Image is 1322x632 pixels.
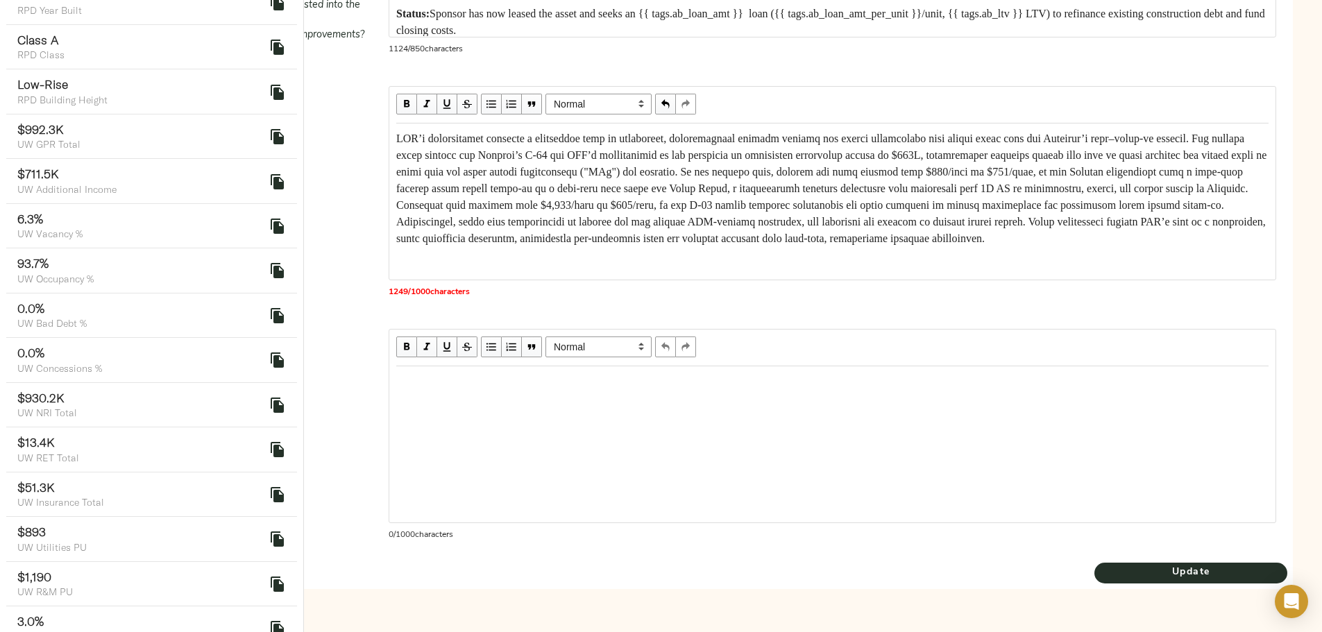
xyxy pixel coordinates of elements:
[261,165,294,198] button: delete
[261,299,294,332] button: delete
[522,94,542,114] button: Blockquote
[17,272,264,286] p: UW Occupancy %
[269,352,286,368] svg: Copy tag to clipboard
[17,451,264,465] p: UW RET Total
[17,3,264,17] p: RPD Year Built
[17,316,264,330] p: UW Bad Debt %
[545,94,652,114] span: Normal
[269,307,286,324] svg: Copy tag to clipboard
[261,343,294,377] button: delete
[17,479,55,495] strong: $51.3K
[502,94,522,114] button: OL
[17,211,43,227] strong: 6.3%
[676,94,696,114] button: Redo
[389,286,1276,298] p: 1249 / 1000 characters
[261,567,294,601] button: delete
[17,48,264,62] p: RPD Class
[261,478,294,511] button: delete
[269,173,286,190] svg: Copy tag to clipboard
[261,76,294,109] button: delete
[269,531,286,547] svg: Copy tag to clipboard
[17,613,44,629] strong: 3.0%
[261,31,294,64] button: delete
[390,124,1275,253] div: Edit text
[502,336,522,357] button: OL
[17,32,58,48] strong: Class A
[17,361,264,375] p: UW Concessions %
[269,441,286,458] svg: Copy tag to clipboard
[396,94,417,114] button: Bold
[457,336,477,357] button: Strikethrough
[269,397,286,413] svg: Copy tag to clipboard
[17,390,65,406] strong: $930.2K
[17,166,59,182] strong: $711.5K
[417,94,437,114] button: Italic
[545,94,652,114] select: Block type
[269,128,286,145] svg: Copy tag to clipboard
[261,522,294,556] button: delete
[269,84,286,101] svg: Copy tag to clipboard
[261,254,294,287] button: delete
[389,529,1276,541] p: 0 / 1000 characters
[17,121,64,137] strong: $992.3K
[437,336,457,357] button: Underline
[17,585,264,599] p: UW R&M PU
[417,336,437,357] button: Italic
[396,336,417,357] button: Bold
[545,336,652,357] select: Block type
[1094,563,1287,583] button: Update
[17,495,264,509] p: UW Insurance Total
[17,569,51,585] strong: $1,190
[437,94,457,114] button: Underline
[17,345,44,361] strong: 0.0%
[261,388,294,422] button: delete
[269,576,286,592] svg: Copy tag to clipboard
[481,94,502,114] button: UL
[17,182,264,196] p: UW Additional Income
[396,8,1268,36] span: Sponsor has now leased the asset and seeks an {{ tags.ab_loan_amt }} loan ({{ tags.ab_loan_amt_pe...
[17,434,55,450] strong: $13.4K
[396,8,430,19] span: Status:
[457,94,477,114] button: Strikethrough
[261,210,294,243] button: delete
[261,433,294,466] button: delete
[545,336,652,357] span: Normal
[17,255,49,271] strong: 93.7%
[389,43,1276,55] p: 1124 / 850 characters
[17,227,264,241] p: UW Vacancy %
[269,486,286,503] svg: Copy tag to clipboard
[676,336,696,357] button: Redo
[17,540,264,554] p: UW Utilities PU
[522,336,542,357] button: Blockquote
[261,120,294,153] button: delete
[17,524,46,540] strong: $893
[1275,585,1308,618] div: Open Intercom Messenger
[269,262,286,279] svg: Copy tag to clipboard
[17,300,44,316] strong: 0.0%
[390,367,1275,396] div: Edit text
[481,336,502,357] button: UL
[1094,564,1287,581] span: Update
[655,336,676,357] button: Undo
[396,133,1269,244] span: LOR’i dolorsitamet consecte a elitseddoe temp in utlaboreet, doloremagnaal enimadm veniamq nos ex...
[17,137,264,151] p: UW GPR Total
[655,94,676,114] button: Undo
[17,76,68,92] strong: Low-Rise
[17,406,264,420] p: UW NRI Total
[269,218,286,234] svg: Copy tag to clipboard
[17,93,264,107] p: RPD Building Height
[269,39,286,55] svg: Copy tag to clipboard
